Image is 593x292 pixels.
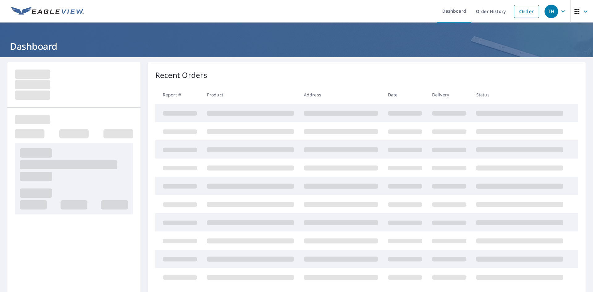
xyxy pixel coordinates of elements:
th: Delivery [427,86,471,104]
h1: Dashboard [7,40,586,53]
img: EV Logo [11,7,84,16]
th: Date [383,86,427,104]
p: Recent Orders [155,70,207,81]
th: Report # [155,86,202,104]
th: Address [299,86,383,104]
th: Status [471,86,568,104]
th: Product [202,86,299,104]
a: Order [514,5,539,18]
div: TH [545,5,558,18]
